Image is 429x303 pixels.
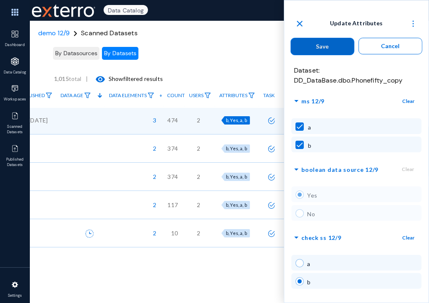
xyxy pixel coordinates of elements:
img: icon-filter.svg [248,93,255,98]
span: Workspaces [2,97,29,103]
span: 2 [197,200,200,209]
button: By Datasets [102,47,138,60]
span: b, Yes, a, b [226,174,247,179]
span: b, Yes, a, b [226,146,247,151]
img: icon-filter.svg [46,93,52,98]
span: 374 [168,144,178,153]
span: Scanned Datasets [2,124,29,135]
button: By Datasources [53,47,99,60]
span: Exterro [30,2,94,19]
span: By Datasets [104,49,136,57]
span: 374 [168,172,178,181]
span: Published [19,93,45,98]
span: Data Catalog [104,5,148,15]
span: [DATE] [29,116,48,125]
span: Task [263,93,275,98]
span: Dashboard [2,42,29,48]
img: icon-applications.svg [11,57,19,66]
img: icon-dashboard.svg [11,30,19,38]
span: 2 [197,116,200,125]
img: icon-settings.svg [11,281,19,289]
span: Settings [2,293,29,299]
span: 10 [171,229,178,237]
img: icon-filter.svg [148,93,154,98]
span: b, Yes, a, b [226,117,247,123]
span: total [54,75,86,82]
span: b, Yes, a, b [226,202,247,208]
span: Data Age [61,93,83,98]
span: 2 [149,229,156,237]
span: Count [167,93,185,98]
span: | [86,75,88,82]
img: icon-published.svg [11,144,19,153]
span: By Datasources [55,49,97,57]
img: icon-workspace.svg [11,84,19,93]
img: icon-filter.svg [84,93,91,98]
span: Scanned Datasets [81,29,138,37]
a: Published [15,88,56,103]
img: icon-filter.svg [204,93,211,98]
span: Data Elements [109,93,147,98]
span: 2 [149,172,156,181]
span: 2 [149,144,156,153]
a: Attributes [215,88,259,103]
span: b, Yes, a, b [226,230,247,236]
a: Users [185,88,215,103]
span: 2 [197,144,200,153]
span: 2 [149,200,156,209]
span: Attributes [219,93,247,98]
img: icon-published.svg [11,112,19,120]
a: demo 12/9 [38,29,70,37]
span: 3 [149,116,156,125]
a: Data Age [56,88,95,103]
span: Users [189,93,204,98]
span: 474 [168,116,178,125]
span: 2 [197,172,200,181]
span: Show filtered results [88,75,163,82]
a: Data Elements [105,88,158,103]
img: exterro-work-mark.svg [32,4,95,17]
span: Published Datasets [2,157,29,168]
span: 2 [197,229,200,237]
img: app launcher [2,3,27,21]
a: Task [259,88,279,103]
span: Data Catalog [2,70,29,76]
span: 117 [168,200,178,209]
mat-icon: visibility [95,74,105,84]
b: 1,015 [54,75,69,82]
